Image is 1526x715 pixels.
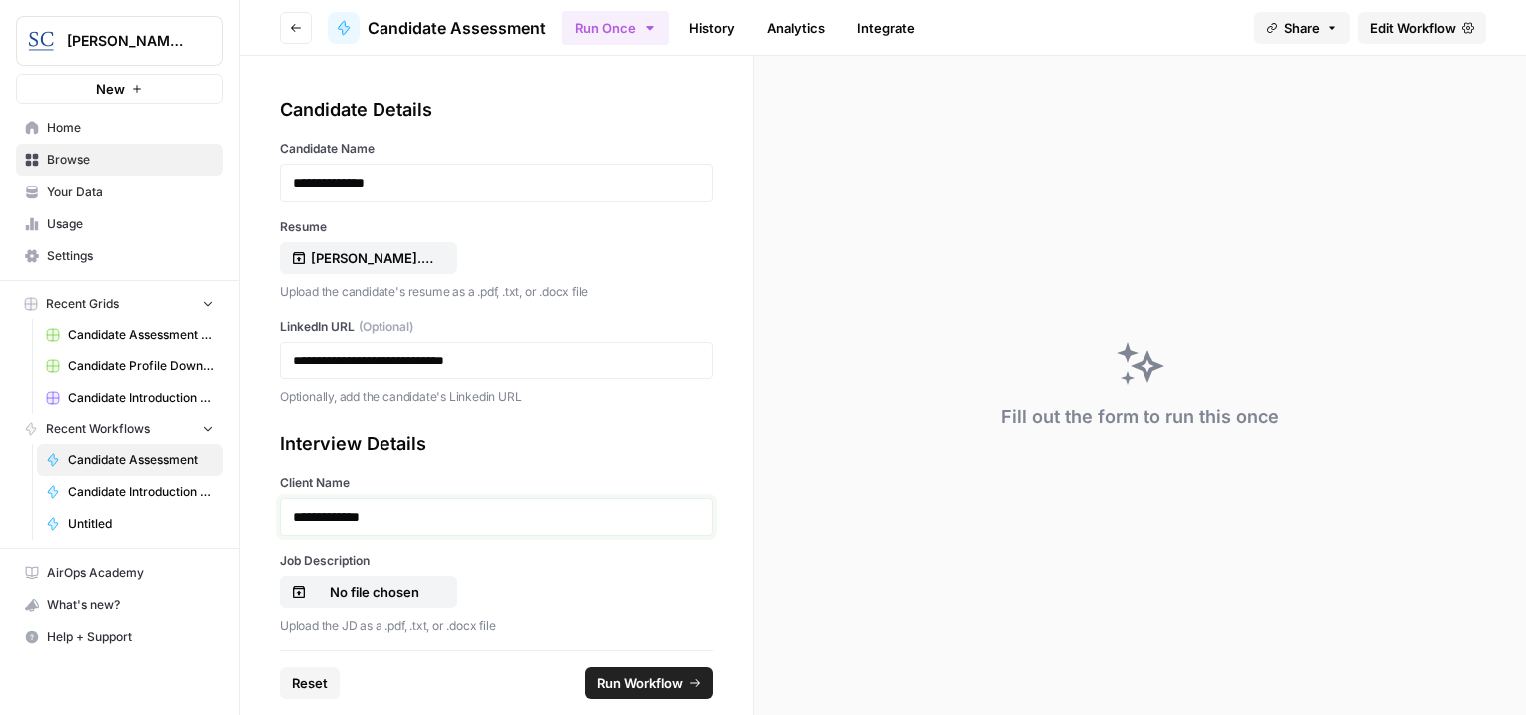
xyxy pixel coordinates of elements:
[68,389,214,407] span: Candidate Introduction Download Sheet
[68,483,214,501] span: Candidate Introduction and Profile
[368,16,546,40] span: Candidate Assessment
[47,247,214,265] span: Settings
[280,576,457,608] button: No file chosen
[280,218,713,236] label: Resume
[46,295,119,313] span: Recent Grids
[845,12,927,44] a: Integrate
[37,476,223,508] a: Candidate Introduction and Profile
[311,582,438,602] p: No file chosen
[68,451,214,469] span: Candidate Assessment
[280,616,713,636] p: Upload the JD as a .pdf, .txt, or .docx file
[292,673,328,693] span: Reset
[328,12,546,44] a: Candidate Assessment
[67,31,188,51] span: [PERSON_NAME] [GEOGRAPHIC_DATA]
[68,326,214,344] span: Candidate Assessment Download Sheet
[47,564,214,582] span: AirOps Academy
[47,628,214,646] span: Help + Support
[359,318,413,336] span: (Optional)
[23,23,59,59] img: Stanton Chase Nashville Logo
[37,382,223,414] a: Candidate Introduction Download Sheet
[16,112,223,144] a: Home
[280,667,340,699] button: Reset
[1358,12,1486,44] a: Edit Workflow
[16,289,223,319] button: Recent Grids
[47,183,214,201] span: Your Data
[280,387,713,407] p: Optionally, add the candidate's Linkedin URL
[562,11,669,45] button: Run Once
[47,215,214,233] span: Usage
[16,589,223,621] button: What's new?
[311,248,438,268] p: [PERSON_NAME].pdf
[37,319,223,351] a: Candidate Assessment Download Sheet
[280,282,713,302] p: Upload the candidate's resume as a .pdf, .txt, or .docx file
[280,474,713,492] label: Client Name
[755,12,837,44] a: Analytics
[1254,12,1350,44] button: Share
[17,590,222,620] div: What's new?
[16,621,223,653] button: Help + Support
[16,240,223,272] a: Settings
[280,318,713,336] label: LinkedIn URL
[1370,18,1456,38] span: Edit Workflow
[280,140,713,158] label: Candidate Name
[96,79,125,99] span: New
[16,208,223,240] a: Usage
[37,351,223,382] a: Candidate Profile Download Sheet
[68,515,214,533] span: Untitled
[16,176,223,208] a: Your Data
[16,16,223,66] button: Workspace: Stanton Chase Nashville
[16,74,223,104] button: New
[47,119,214,137] span: Home
[47,151,214,169] span: Browse
[585,667,713,699] button: Run Workflow
[280,96,713,124] div: Candidate Details
[46,420,150,438] span: Recent Workflows
[37,444,223,476] a: Candidate Assessment
[16,144,223,176] a: Browse
[280,242,457,274] button: [PERSON_NAME].pdf
[1001,403,1279,431] div: Fill out the form to run this once
[1284,18,1320,38] span: Share
[280,552,713,570] label: Job Description
[37,508,223,540] a: Untitled
[68,357,214,375] span: Candidate Profile Download Sheet
[677,12,747,44] a: History
[16,414,223,444] button: Recent Workflows
[280,430,713,458] div: Interview Details
[597,673,683,693] span: Run Workflow
[16,557,223,589] a: AirOps Academy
